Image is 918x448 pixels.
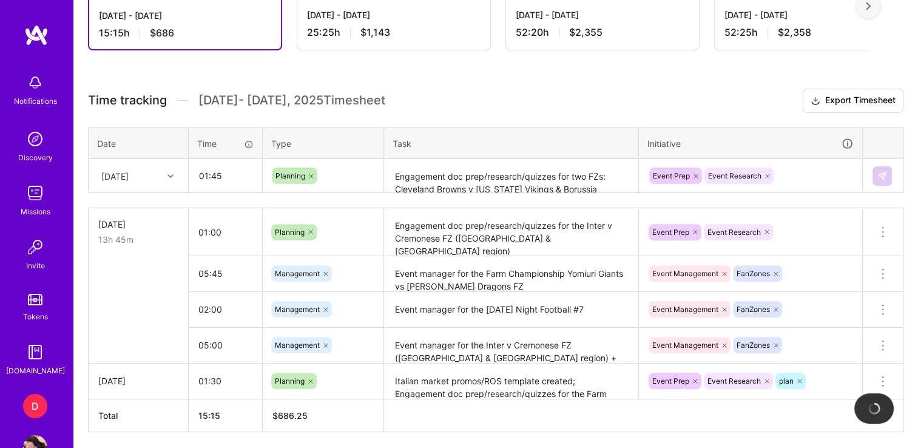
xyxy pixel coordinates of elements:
[14,95,57,107] div: Notifications
[189,216,262,248] input: HH:MM
[23,127,47,151] img: discovery
[385,293,637,327] textarea: Event manager for the [DATE] Night Football #7
[24,24,49,46] img: logo
[98,375,178,387] div: [DATE]
[707,228,761,237] span: Event Research
[98,233,178,246] div: 13h 45m
[811,95,820,107] i: icon Download
[707,376,761,385] span: Event Research
[307,8,481,21] div: [DATE] - [DATE]
[275,376,305,385] span: Planning
[98,218,178,231] div: [DATE]
[385,160,637,192] textarea: Engagement doc prep/research/quizzes for two FZs: Cleveland Browns v [US_STATE] Vikings & Borussi...
[724,8,898,21] div: [DATE] - [DATE]
[89,127,189,159] th: Date
[652,341,718,350] span: Event Management
[189,365,262,397] input: HH:MM
[275,269,320,278] span: Management
[866,401,882,416] img: loading
[652,305,718,314] span: Event Management
[275,228,305,237] span: Planning
[189,329,262,361] input: HH:MM
[516,8,689,21] div: [DATE] - [DATE]
[779,376,794,385] span: plan
[737,269,770,278] span: FanZones
[198,93,385,108] span: [DATE] - [DATE] , 2025 Timesheet
[21,205,50,218] div: Missions
[99,9,271,22] div: [DATE] - [DATE]
[708,171,761,180] span: Event Research
[778,26,811,39] span: $2,358
[189,399,263,432] th: 15:15
[652,228,689,237] span: Event Prep
[803,89,903,113] button: Export Timesheet
[197,137,254,150] div: Time
[275,341,320,350] span: Management
[652,269,718,278] span: Event Management
[189,257,262,290] input: HH:MM
[26,259,45,272] div: Invite
[275,305,320,314] span: Management
[724,26,898,39] div: 52:25 h
[385,365,637,398] textarea: Italian market promos/ROS template created; Engagement doc prep/research/quizzes for the Farm Cha...
[189,293,262,325] input: HH:MM
[516,26,689,39] div: 52:20 h
[272,410,308,421] span: $ 686.25
[6,364,65,377] div: [DOMAIN_NAME]
[385,209,637,255] textarea: Engagement doc prep/research/quizzes for the Inter v Cremonese FZ ([GEOGRAPHIC_DATA] & [GEOGRAPHI...
[877,171,887,181] img: Submit
[18,151,53,164] div: Discovery
[647,137,854,151] div: Initiative
[275,171,305,180] span: Planning
[652,376,689,385] span: Event Prep
[101,169,129,182] div: [DATE]
[23,340,47,364] img: guide book
[150,27,174,39] span: $686
[360,26,390,39] span: $1,143
[23,235,47,259] img: Invite
[653,171,690,180] span: Event Prep
[385,257,637,291] textarea: Event manager for the Farm Championship Yomiuri Giants vs [PERSON_NAME] Dragons FZ
[307,26,481,39] div: 25:25 h
[569,26,602,39] span: $2,355
[189,160,262,192] input: HH:MM
[167,173,174,179] i: icon Chevron
[23,181,47,205] img: teamwork
[384,127,639,159] th: Task
[23,310,48,323] div: Tokens
[23,394,47,418] div: D
[872,166,893,186] div: null
[263,127,384,159] th: Type
[99,27,271,39] div: 15:15 h
[385,329,637,362] textarea: Event manager for the Inter v Cremonese FZ ([GEOGRAPHIC_DATA] & [GEOGRAPHIC_DATA] region) + post-...
[28,294,42,305] img: tokens
[737,341,770,350] span: FanZones
[20,394,50,418] a: D
[89,399,189,432] th: Total
[23,70,47,95] img: bell
[88,93,167,108] span: Time tracking
[866,2,871,10] img: right
[737,305,770,314] span: FanZones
